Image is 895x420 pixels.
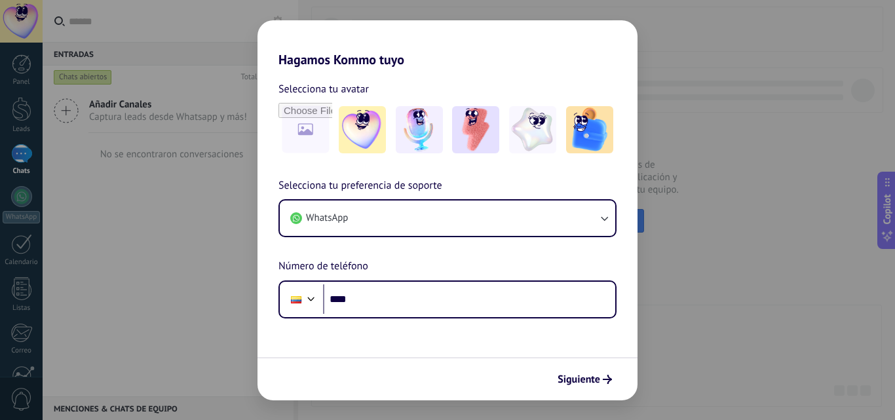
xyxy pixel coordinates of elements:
[396,106,443,153] img: -2.jpeg
[552,368,618,391] button: Siguiente
[278,178,442,195] span: Selecciona tu preferencia de soporte
[278,81,369,98] span: Selecciona tu avatar
[452,106,499,153] img: -3.jpeg
[306,212,348,225] span: WhatsApp
[339,106,386,153] img: -1.jpeg
[280,200,615,236] button: WhatsApp
[284,286,309,313] div: Ecuador: + 593
[566,106,613,153] img: -5.jpeg
[509,106,556,153] img: -4.jpeg
[558,375,600,384] span: Siguiente
[257,20,638,67] h2: Hagamos Kommo tuyo
[278,258,368,275] span: Número de teléfono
